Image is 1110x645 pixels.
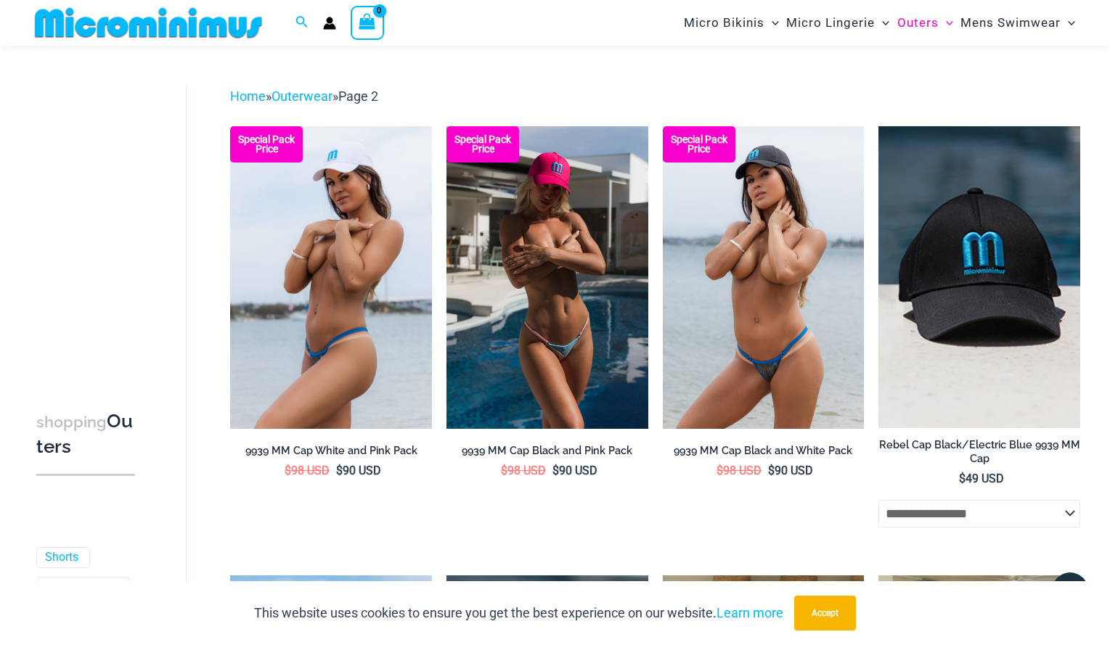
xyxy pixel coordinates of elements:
[794,596,856,630] button: Accept
[285,464,291,477] span: $
[768,464,775,477] span: $
[501,464,507,477] span: $
[680,4,783,41] a: Micro BikinisMenu ToggleMenu Toggle
[230,126,432,428] a: Rebel Cap WhiteElectric Blue 9939 Cap 09 Rebel Cap Hot PinkElectric Blue 9939 Cap 15Rebel Cap Hot...
[663,444,865,463] a: 9939 MM Cap Black and White Pack
[230,135,303,154] b: Special Pack Price
[230,444,432,458] h2: 9939 MM Cap White and Pink Pack
[875,4,889,41] span: Menu Toggle
[960,4,1061,41] span: Mens Swimwear
[878,438,1080,471] a: Rebel Cap Black/Electric Blue 9939 MM Cap
[717,605,783,620] a: Learn more
[717,464,762,477] bdi: 98 USD
[663,126,865,428] img: Rebel Cap BlackElectric Blue 9939 Cap 07
[272,89,332,104] a: Outerwear
[663,135,735,154] b: Special Pack Price
[45,580,118,610] a: Lingerie Packs
[230,89,378,104] span: » »
[1061,4,1075,41] span: Menu Toggle
[446,444,648,463] a: 9939 MM Cap Black and Pink Pack
[446,444,648,458] h2: 9939 MM Cap Black and Pink Pack
[552,464,559,477] span: $
[783,4,893,41] a: Micro LingerieMenu ToggleMenu Toggle
[764,4,779,41] span: Menu Toggle
[336,464,343,477] span: $
[45,550,78,565] a: Shorts
[957,4,1079,41] a: Mens SwimwearMenu ToggleMenu Toggle
[29,7,268,39] img: MM SHOP LOGO FLAT
[295,14,309,32] a: Search icon link
[878,126,1080,427] img: Rebel Cap Black
[230,89,266,104] a: Home
[36,413,107,431] span: shopping
[897,4,939,41] span: Outers
[254,602,783,624] p: This website uses cookies to ensure you get the best experience on our website.
[501,464,546,477] bdi: 98 USD
[717,464,723,477] span: $
[36,74,167,364] iframe: TrustedSite Certified
[939,4,953,41] span: Menu Toggle
[786,4,875,41] span: Micro Lingerie
[230,444,432,463] a: 9939 MM Cap White and Pink Pack
[446,135,519,154] b: Special Pack Price
[36,409,135,459] h3: Outers
[894,4,957,41] a: OutersMenu ToggleMenu Toggle
[684,4,764,41] span: Micro Bikinis
[878,438,1080,465] h2: Rebel Cap Black/Electric Blue 9939 MM Cap
[285,464,330,477] bdi: 98 USD
[446,126,648,428] a: Rebel Cap Hot PinkElectric Blue 9939 Cap 16 Rebel Cap BlackElectric Blue 9939 Cap 08Rebel Cap Bla...
[663,444,865,458] h2: 9939 MM Cap Black and White Pack
[678,2,1081,44] nav: Site Navigation
[446,126,648,428] img: Rebel Cap Hot PinkElectric Blue 9939 Cap 16
[338,89,378,104] span: Page 2
[351,6,384,39] a: View Shopping Cart, empty
[959,472,1004,485] bdi: 49 USD
[552,464,597,477] bdi: 90 USD
[336,464,381,477] bdi: 90 USD
[323,17,336,30] a: Account icon link
[230,126,432,428] img: Rebel Cap WhiteElectric Blue 9939 Cap 09
[663,126,865,428] a: Rebel Cap BlackElectric Blue 9939 Cap 07 Rebel Cap WhiteElectric Blue 9939 Cap 07Rebel Cap WhiteE...
[959,472,966,485] span: $
[768,464,813,477] bdi: 90 USD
